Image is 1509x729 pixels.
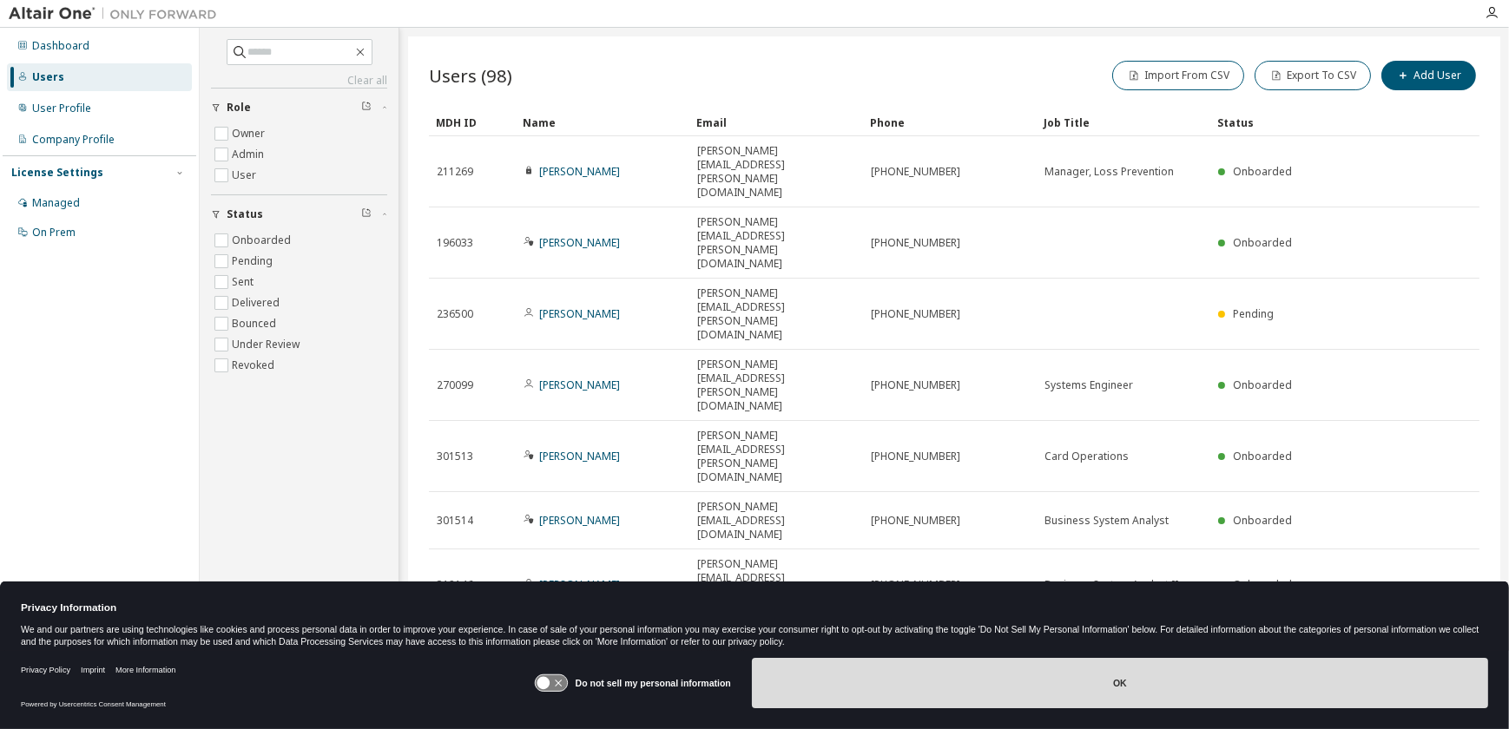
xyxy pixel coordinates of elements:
label: User [232,165,260,186]
span: [PHONE_NUMBER] [871,307,960,321]
span: Business System Analyst [1044,514,1169,528]
span: [PERSON_NAME][EMAIL_ADDRESS][PERSON_NAME][DOMAIN_NAME] [697,144,855,200]
a: [PERSON_NAME] [539,235,620,250]
span: 211269 [437,165,473,179]
a: [PERSON_NAME] [539,378,620,392]
a: [PERSON_NAME] [539,577,620,592]
div: Managed [32,196,80,210]
span: Card Operations [1044,450,1129,463]
span: Onboarded [1233,235,1292,250]
div: On Prem [32,226,76,240]
label: Onboarded [232,230,294,251]
label: Pending [232,251,276,272]
a: Clear all [211,74,387,88]
div: Email [696,108,856,136]
label: Bounced [232,313,280,334]
div: Status [1217,108,1389,136]
span: [PERSON_NAME][EMAIL_ADDRESS][DOMAIN_NAME] [697,500,855,542]
span: 196033 [437,236,473,250]
div: Company Profile [32,133,115,147]
span: [PHONE_NUMBER] [871,450,960,463]
span: 301514 [437,514,473,528]
div: Dashboard [32,39,89,53]
button: Import From CSV [1112,61,1244,90]
span: Onboarded [1233,577,1292,592]
span: Clear filter [361,207,372,221]
span: [PHONE_NUMBER] [871,165,960,179]
span: [PERSON_NAME][EMAIL_ADDRESS][PERSON_NAME][DOMAIN_NAME] [697,557,855,613]
div: Job Title [1044,108,1203,136]
span: Status [227,207,263,221]
div: License Settings [11,166,103,180]
span: Systems Engineer [1044,378,1133,392]
span: [PERSON_NAME][EMAIL_ADDRESS][PERSON_NAME][DOMAIN_NAME] [697,215,855,271]
span: [PHONE_NUMBER] [871,378,960,392]
a: [PERSON_NAME] [539,513,620,528]
span: [PHONE_NUMBER] [871,236,960,250]
span: [PERSON_NAME][EMAIL_ADDRESS][PERSON_NAME][DOMAIN_NAME] [697,429,855,484]
label: Under Review [232,334,303,355]
span: Business System Analyst II [1044,578,1178,592]
div: MDH ID [436,108,509,136]
span: Clear filter [361,101,372,115]
img: Altair One [9,5,226,23]
a: [PERSON_NAME] [539,449,620,463]
label: Delivered [232,292,283,313]
div: User Profile [32,102,91,115]
span: Onboarded [1233,513,1292,528]
span: Onboarded [1233,449,1292,463]
span: Onboarded [1233,378,1292,392]
div: Phone [870,108,1030,136]
button: Status [211,195,387,233]
span: Onboarded [1233,164,1292,179]
span: 270099 [437,378,473,392]
span: Pending [1233,306,1274,321]
span: Role [227,101,251,115]
span: [PHONE_NUMBER] [871,514,960,528]
span: [PERSON_NAME][EMAIL_ADDRESS][PERSON_NAME][DOMAIN_NAME] [697,358,855,413]
label: Revoked [232,355,278,376]
span: Users (98) [429,63,512,88]
span: 301513 [437,450,473,463]
a: [PERSON_NAME] [539,306,620,321]
span: [PERSON_NAME][EMAIL_ADDRESS][PERSON_NAME][DOMAIN_NAME] [697,286,855,342]
label: Admin [232,144,267,165]
button: Export To CSV [1255,61,1371,90]
span: Manager, Loss Prevention [1044,165,1174,179]
button: Add User [1381,61,1476,90]
div: Users [32,70,64,84]
button: Role [211,89,387,127]
span: [PHONE_NUMBER] [871,578,960,592]
div: Name [523,108,682,136]
label: Owner [232,123,268,144]
label: Sent [232,272,257,292]
a: [PERSON_NAME] [539,164,620,179]
span: 312146 [437,578,473,592]
span: 236500 [437,307,473,321]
